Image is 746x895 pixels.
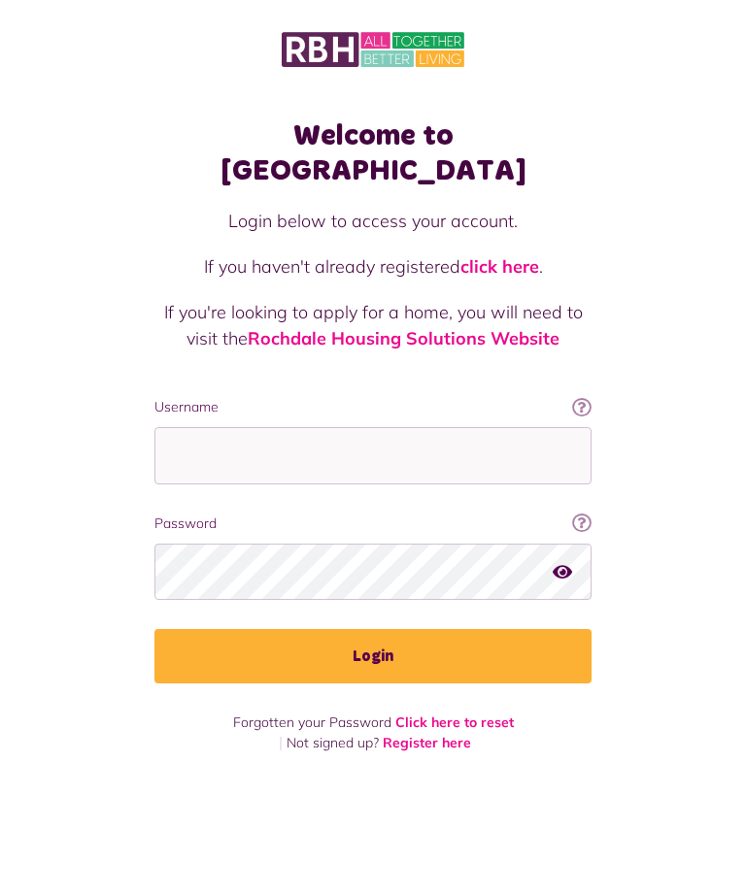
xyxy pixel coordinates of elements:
p: If you're looking to apply for a home, you will need to visit the [154,299,592,351]
label: Username [154,397,592,417]
button: Login [154,629,592,683]
span: Forgotten your Password [233,713,391,731]
h1: Welcome to [GEOGRAPHIC_DATA] [154,118,592,188]
a: Register here [383,734,471,751]
span: Not signed up? [287,734,379,751]
p: If you haven't already registered . [154,253,592,280]
a: Rochdale Housing Solutions Website [248,327,559,349]
p: Login below to access your account. [154,208,592,234]
a: Click here to reset [395,713,514,731]
label: Password [154,514,592,534]
a: click here [460,255,539,278]
img: MyRBH [282,29,464,70]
